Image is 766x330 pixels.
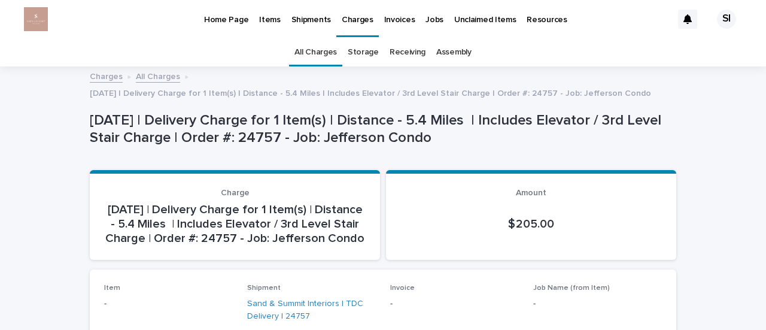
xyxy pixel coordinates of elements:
p: [DATE] | Delivery Charge for 1 Item(s) | Distance - 5.4 Miles | Includes Elevator / 3rd Level Sta... [90,86,651,99]
span: Charge [221,189,250,197]
p: [DATE] | Delivery Charge for 1 Item(s) | Distance - 5.4 Miles | Includes Elevator / 3rd Level Sta... [90,112,671,147]
span: Item [104,284,120,292]
span: Shipment [247,284,281,292]
a: Receiving [390,38,425,66]
p: - [390,298,519,310]
a: All Charges [136,69,180,83]
p: [DATE] | Delivery Charge for 1 Item(s) | Distance - 5.4 Miles | Includes Elevator / 3rd Level Sta... [104,202,366,246]
p: - [104,298,233,310]
p: - [533,298,662,310]
a: Sand & Summit Interiors | TDC Delivery | 24757 [247,298,376,323]
span: Amount [516,189,546,197]
a: Storage [348,38,379,66]
span: Invoice [390,284,415,292]
div: SI [717,10,736,29]
a: Charges [90,69,123,83]
a: Assembly [436,38,472,66]
span: Job Name (from Item) [533,284,610,292]
a: All Charges [294,38,337,66]
p: $ 205.00 [400,217,662,231]
img: cjmANMq35PgQ49iTc7RbpOEEtDo_W--7Am_ZB9hZcXg [24,7,48,31]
